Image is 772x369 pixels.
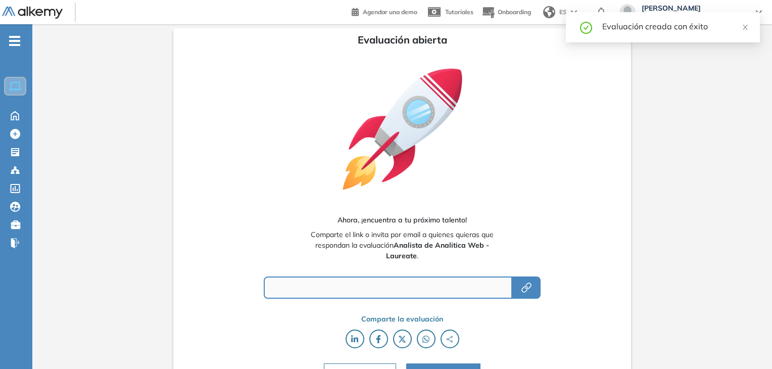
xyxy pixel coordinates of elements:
b: Analista de Analitica Web - Laureate [386,241,489,260]
img: Logo [2,7,63,19]
span: Tutoriales [445,8,473,16]
img: arrow [571,10,577,14]
a: Agendar una demo [352,5,417,17]
span: [PERSON_NAME] [642,4,746,12]
img: world [543,6,555,18]
span: check-circle [580,20,592,34]
div: Evaluación creada con éxito [602,20,748,32]
span: Agendar una demo [363,8,417,16]
span: Onboarding [498,8,531,16]
span: Comparte el link o invita por email a quienes quieras que respondan la evaluación . [309,229,495,261]
span: Comparte la evaluación [361,314,443,325]
span: Evaluación abierta [358,32,447,48]
span: Ahora, ¡encuentra a tu próximo talento! [337,215,467,225]
span: ES [559,8,567,17]
button: Onboarding [481,2,531,23]
span: close [742,24,749,31]
i: - [9,40,20,42]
